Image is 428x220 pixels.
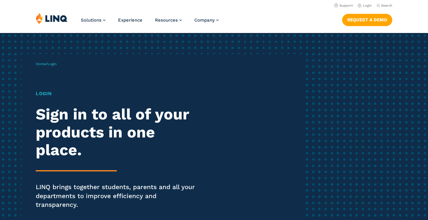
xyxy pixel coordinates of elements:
[36,183,201,209] p: LINQ brings together students, parents and all your departments to improve efficiency and transpa...
[155,17,182,23] a: Resources
[377,3,392,8] button: Open Search Bar
[36,62,46,66] a: Home
[118,17,142,23] a: Experience
[36,90,201,97] h1: Login
[81,17,105,23] a: Solutions
[342,13,392,26] nav: Button Navigation
[194,17,215,23] span: Company
[155,17,178,23] span: Resources
[334,4,353,8] a: Support
[81,17,102,23] span: Solutions
[47,62,56,66] span: Login
[36,13,68,24] img: LINQ | K‑12 Software
[381,4,392,8] span: Search
[81,13,219,32] nav: Primary Navigation
[194,17,219,23] a: Company
[36,62,56,66] span: /
[36,105,201,158] h2: Sign in to all of your products in one place.
[358,4,372,8] a: Login
[342,14,392,26] a: Request a Demo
